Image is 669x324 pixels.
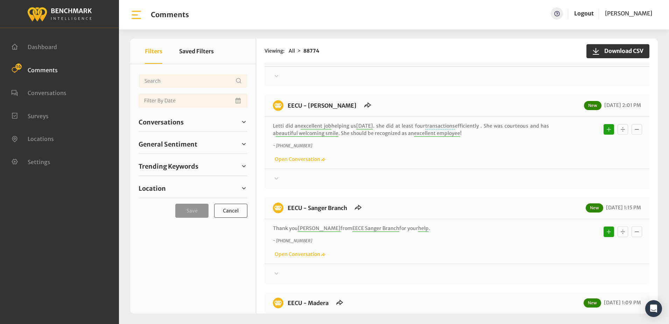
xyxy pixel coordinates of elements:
[11,66,58,73] a: Comments 16
[139,162,198,171] span: Trending Keywords
[418,225,429,232] span: help
[303,48,319,54] strong: 88774
[139,74,247,88] input: Username
[273,100,283,111] img: benchmark
[28,89,66,96] span: Conversations
[602,299,641,306] span: [DATE] 1:09 PM
[130,9,142,21] img: bar
[27,5,92,22] img: benchmark
[11,43,57,50] a: Dashboard
[139,139,247,149] a: General Sentiment
[145,39,162,64] button: Filters
[139,161,247,171] a: Trending Keywords
[11,112,49,119] a: Surveys
[586,203,603,212] span: New
[602,225,644,239] div: Basic example
[301,123,331,129] span: excellent job
[574,7,594,20] a: Logout
[28,43,57,50] span: Dashboard
[151,11,189,19] h1: Comments
[28,158,50,165] span: Settings
[139,184,166,193] span: Location
[11,158,50,165] a: Settings
[15,63,22,70] span: 16
[139,117,247,127] a: Conversations
[603,102,641,108] span: [DATE] 2:01 PM
[214,204,247,218] button: Cancel
[586,44,649,58] button: Download CSV
[645,300,662,317] div: Open Intercom Messenger
[288,102,357,109] a: EECU - [PERSON_NAME]
[584,298,601,308] span: New
[276,130,338,137] span: beautiful welcoming smile
[425,123,455,129] span: transactions
[234,94,243,108] button: Open Calendar
[584,101,601,110] span: New
[11,89,66,96] a: Conversations
[139,94,247,108] input: Date range input field
[273,156,325,162] a: Open Conversation
[139,183,247,194] a: Location
[600,47,643,55] span: Download CSV
[605,7,652,20] a: [PERSON_NAME]
[574,10,594,17] a: Logout
[605,10,652,17] span: [PERSON_NAME]
[283,203,351,213] h6: EECU - Sanger Branch
[602,122,644,136] div: Basic example
[288,204,347,211] a: EECU - Sanger Branch
[179,39,214,64] button: Saved Filters
[356,123,373,129] span: [DATE]
[28,66,58,73] span: Comments
[265,47,284,55] span: Viewing:
[139,140,197,149] span: General Sentiment
[273,225,549,232] p: Thank you from for your .
[352,225,399,232] span: EECE Sanger Branch
[28,112,49,119] span: Surveys
[283,100,361,111] h6: EECU - Selma Branch
[139,117,184,127] span: Conversations
[273,238,312,243] i: ~ [PHONE_NUMBER]
[283,298,333,308] h6: EECU - Madera
[28,135,54,142] span: Locations
[273,143,312,148] i: ~ [PHONE_NUMBER]
[298,225,340,232] span: [PERSON_NAME]
[288,299,329,306] a: EECU - Madera
[273,122,549,137] p: Letti did an helping us . she did at least four efficiently . She was courteous and has a . She s...
[414,130,460,137] span: excellent employee
[289,48,295,54] span: All
[273,203,283,213] img: benchmark
[273,298,283,308] img: benchmark
[604,204,641,211] span: [DATE] 1:15 PM
[273,251,325,257] a: Open Conversation
[11,135,54,142] a: Locations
